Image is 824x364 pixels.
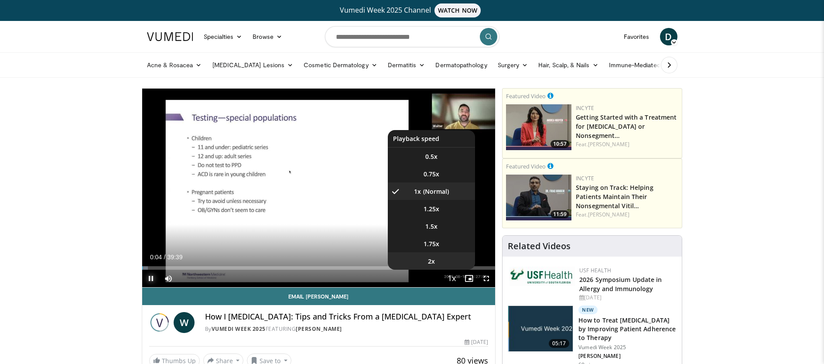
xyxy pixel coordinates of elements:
a: Getting Started with a Treatment for [MEDICAL_DATA] or Nonsegment… [576,113,677,140]
div: [DATE] [579,294,675,302]
a: 10:57 [506,104,571,150]
span: 11:59 [550,210,569,218]
a: Staying on Track: Helping Patients Maintain Their Nonsegmental Vitil… [576,183,653,210]
p: Vumedi Week 2025 [578,344,677,351]
a: 2026 Symposium Update in Allergy and Immunology [579,275,662,293]
span: / [164,254,166,261]
div: By FEATURING [205,325,489,333]
a: Email [PERSON_NAME] [142,288,496,305]
h4: Related Videos [508,241,571,251]
a: [PERSON_NAME] [588,211,629,218]
input: Search topics, interventions [325,26,499,47]
span: 10:57 [550,140,569,148]
span: 05:17 [549,339,570,348]
a: [PERSON_NAME] [588,141,629,148]
span: 1.25x [424,205,439,213]
a: Hair, Scalp, & Nails [533,56,603,74]
img: 686d8672-2919-4606-b2e9-16909239eac7.jpg.150x105_q85_crop-smart_upscale.jpg [508,306,573,351]
img: 6ba8804a-8538-4002-95e7-a8f8012d4a11.png.150x105_q85_autocrop_double_scale_upscale_version-0.2.jpg [509,267,575,286]
a: 11:59 [506,175,571,220]
small: Featured Video [506,92,546,100]
span: 1x [414,187,421,196]
span: 2x [428,257,435,266]
a: [PERSON_NAME] [296,325,342,333]
span: 1.5x [425,222,438,231]
a: Browse [247,28,287,45]
p: New [578,306,598,314]
a: Immune-Mediated [604,56,674,74]
a: D [660,28,677,45]
span: 39:39 [167,254,182,261]
span: WATCH NOW [434,3,481,17]
div: Progress Bar [142,266,496,270]
video-js: Video Player [142,89,496,288]
span: 0.5x [425,152,438,161]
p: [PERSON_NAME] [578,353,677,360]
a: Cosmetic Dermatology [298,56,382,74]
span: 0.75x [424,170,439,179]
a: W [174,312,195,333]
img: Vumedi Week 2025 [149,312,170,333]
button: Playback Rate [443,270,460,287]
small: Featured Video [506,162,546,170]
button: Mute [160,270,177,287]
h3: How to Treat [MEDICAL_DATA] by Improving Patient Adherence to Therapy [578,316,677,342]
img: e02a99de-beb8-4d69-a8cb-018b1ffb8f0c.png.150x105_q85_crop-smart_upscale.jpg [506,104,571,150]
span: 0:04 [150,254,162,261]
div: [DATE] [465,338,488,346]
button: Pause [142,270,160,287]
a: [MEDICAL_DATA] Lesions [207,56,299,74]
a: Incyte [576,104,594,112]
a: Vumedi Week 2025 [212,325,266,333]
div: Feat. [576,141,678,148]
a: Vumedi Week 2025 ChannelWATCH NOW [148,3,676,17]
a: USF Health [579,267,611,274]
a: Surgery [492,56,533,74]
button: Enable picture-in-picture mode [460,270,478,287]
span: 1.75x [424,240,439,248]
a: Dermatitis [383,56,431,74]
button: Fullscreen [478,270,495,287]
h4: How I [MEDICAL_DATA]: Tips and Tricks From a [MEDICAL_DATA] Expert [205,312,489,322]
a: Dermatopathology [430,56,492,74]
img: fe0751a3-754b-4fa7-bfe3-852521745b57.png.150x105_q85_crop-smart_upscale.jpg [506,175,571,220]
div: Feat. [576,211,678,219]
img: VuMedi Logo [147,32,193,41]
a: Acne & Rosacea [142,56,207,74]
a: Favorites [619,28,655,45]
a: Incyte [576,175,594,182]
a: Specialties [198,28,248,45]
